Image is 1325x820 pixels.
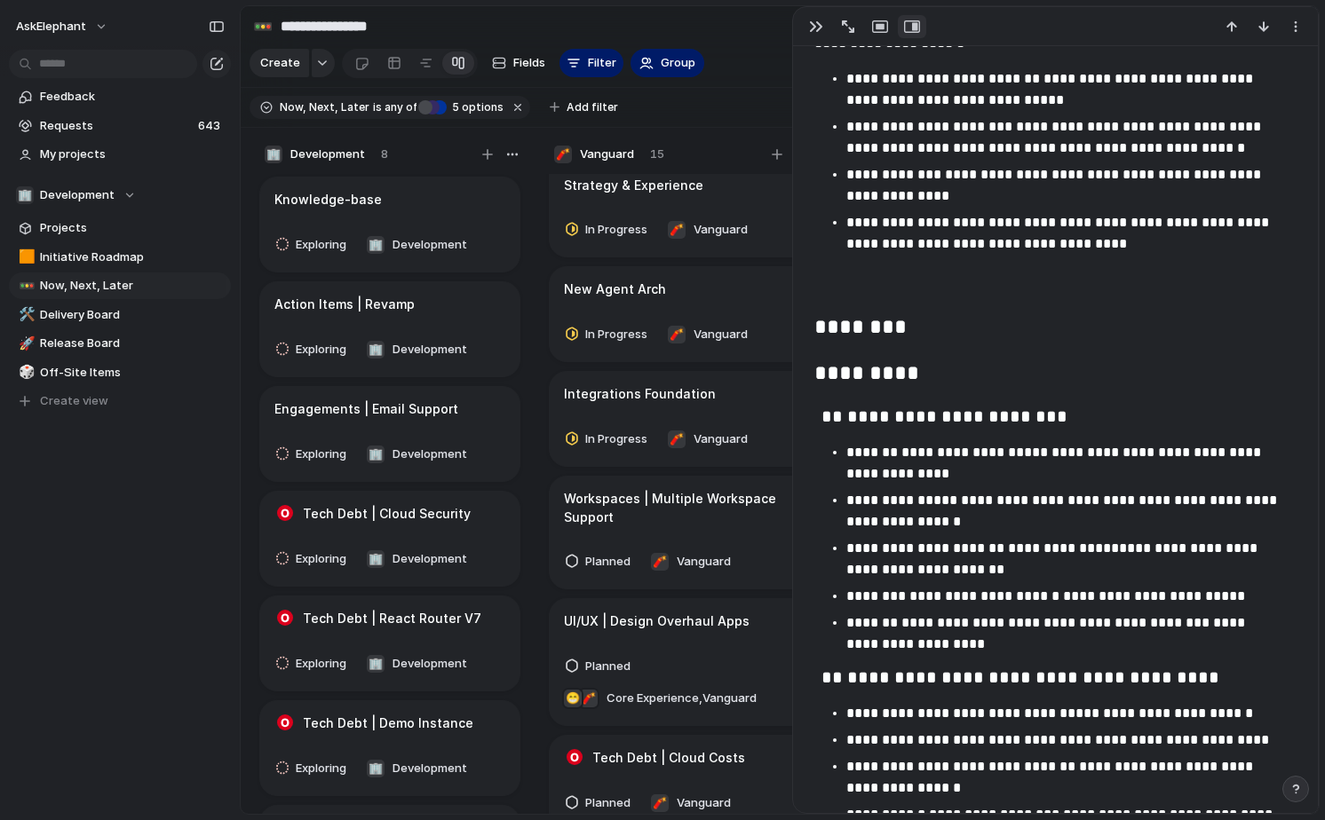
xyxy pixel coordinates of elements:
[367,445,385,463] div: 🏢
[296,236,346,254] span: Exploring
[249,12,277,41] button: 🚥
[361,650,472,678] button: 🏢Development
[198,117,224,135] span: 643
[9,113,231,139] a: Requests643
[40,248,225,266] span: Initiative Roadmap
[393,760,467,777] span: Development
[361,335,472,364] button: 🏢Development
[418,98,507,117] button: 5 options
[592,748,745,768] h1: Tech Debt | Cloud Costs
[554,146,572,163] div: 🧨
[259,491,520,587] div: Tech Debt | Cloud SecurityExploring🏢Development
[585,658,631,675] span: Planned
[393,341,467,359] span: Development
[361,545,472,573] button: 🏢Development
[513,54,545,72] span: Fields
[662,425,752,453] button: 🧨Vanguard
[367,655,385,673] div: 🏢
[274,399,458,419] h1: Engagements | Email Support
[559,548,642,576] button: Planned
[668,430,686,448] div: 🧨
[559,320,659,349] button: In Progress
[559,49,623,77] button: Filter
[367,236,385,254] div: 🏢
[270,545,358,573] button: Exploring
[40,306,225,324] span: Delivery Board
[19,334,31,354] div: 🚀
[559,652,642,681] button: Planned
[270,231,358,259] button: Exploring
[274,295,415,314] h1: Action Items | Revamp
[564,690,582,707] div: 😁
[662,320,752,349] button: 🧨Vanguard
[9,83,231,110] a: Feedback
[369,98,420,117] button: isany of
[549,598,810,726] div: UI/UX | Design Overhaul AppsPlanned🧨😁Core Experience,Vanguard
[40,364,225,382] span: Off-Site Items
[19,304,31,325] div: 🛠️
[549,476,810,589] div: Workspaces | Multiple Workspace SupportPlanned🧨Vanguard
[40,219,225,237] span: Projects
[303,504,471,524] h1: Tech Debt | Cloud Security
[646,789,735,817] button: 🧨Vanguard
[16,18,86,35] span: AskElephant
[16,248,34,266] button: 🟧
[585,326,647,343] span: In Progress
[382,99,417,115] span: any of
[559,789,642,817] button: Planned
[40,117,193,135] span: Requests
[9,272,231,299] div: 🚥Now, Next, Later
[40,335,225,352] span: Release Board
[585,794,631,812] span: Planned
[16,306,34,324] button: 🛠️
[367,341,385,359] div: 🏢
[270,754,358,783] button: Exploring
[662,216,752,244] button: 🧨Vanguard
[393,445,467,463] span: Development
[661,54,695,72] span: Group
[539,95,629,120] button: Add filter
[40,88,225,106] span: Feedback
[9,330,231,357] a: 🚀Release Board
[564,611,750,631] h1: UI/UX | Design Overhaul Apps
[259,700,520,796] div: Tech Debt | Demo InstanceExploring🏢Development
[694,326,748,343] span: Vanguard
[585,430,647,448] span: In Progress
[259,386,520,482] div: Engagements | Email SupportExploring🏢Development
[361,440,472,469] button: 🏢Development
[9,359,231,386] a: 🎲Off-Site Items
[290,146,365,163] span: Development
[40,277,225,295] span: Now, Next, Later
[296,655,346,673] span: Exploring
[274,190,382,209] h1: Knowledge-base
[585,553,631,571] span: Planned
[367,550,385,568] div: 🏢
[16,277,34,295] button: 🚥
[651,553,669,571] div: 🧨
[393,236,467,254] span: Development
[9,244,231,271] a: 🟧Initiative Roadmap
[393,550,467,568] span: Development
[280,99,369,115] span: Now, Next, Later
[40,146,225,163] span: My projects
[270,335,358,364] button: Exploring
[361,231,472,259] button: 🏢Development
[9,182,231,209] button: 🏢Development
[447,99,504,115] span: options
[588,54,616,72] span: Filter
[265,146,282,163] div: 🏢
[19,362,31,382] div: 🎲
[270,650,358,678] button: Exploring
[296,760,346,777] span: Exploring
[580,146,634,163] span: Vanguard
[564,280,666,299] h1: New Agent Arch
[8,12,117,41] button: AskElephant
[259,177,520,272] div: Knowledge-baseExploring🏢Development
[9,302,231,328] a: 🛠️Delivery Board
[549,371,810,467] div: Integrations FoundationIn Progress🧨Vanguard
[677,553,731,571] span: Vanguard
[631,49,704,77] button: Group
